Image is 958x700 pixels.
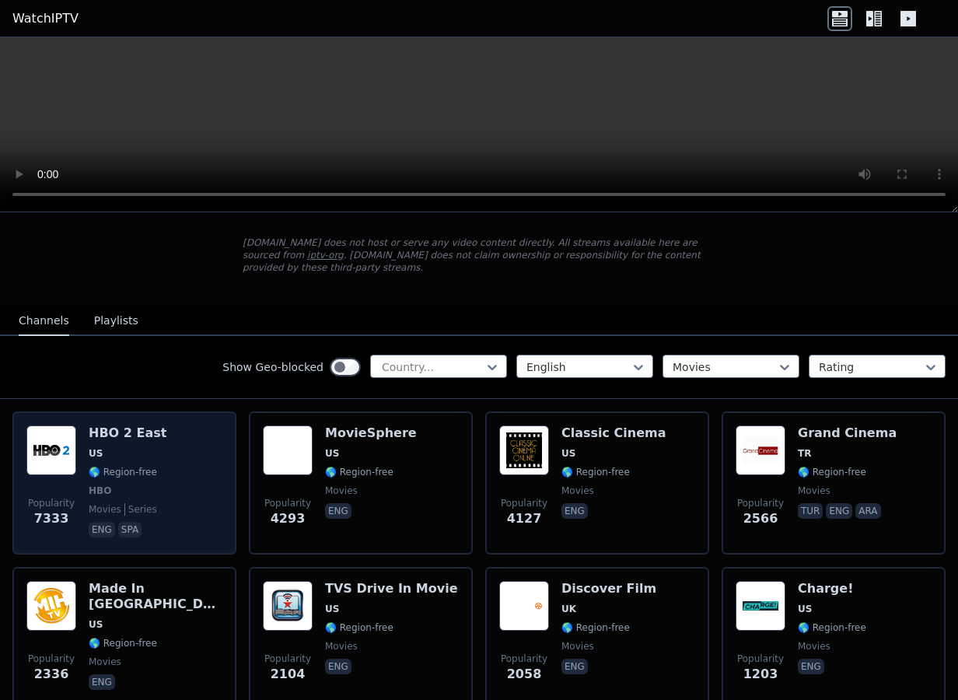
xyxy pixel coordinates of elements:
span: Popularity [28,497,75,509]
span: 1203 [743,665,778,684]
span: 2336 [34,665,69,684]
p: [DOMAIN_NAME] does not host or serve any video content directly. All streams available here are s... [243,236,715,274]
p: ara [855,503,880,519]
span: US [89,447,103,460]
span: Popularity [28,653,75,665]
img: TVS Drive In Movie [263,581,313,631]
span: Popularity [501,497,547,509]
img: HBO 2 East [26,425,76,475]
span: 🌎 Region-free [561,621,630,634]
span: 2058 [507,665,542,684]
span: UK [561,603,576,615]
span: movies [89,503,121,516]
span: 🌎 Region-free [798,621,866,634]
h6: MovieSphere [325,425,417,441]
h6: Made In [GEOGRAPHIC_DATA] [89,581,222,612]
span: Popularity [264,497,311,509]
span: US [325,603,339,615]
span: 🌎 Region-free [561,466,630,478]
span: movies [561,485,594,497]
span: 🌎 Region-free [89,637,157,649]
span: US [89,618,103,631]
span: 2104 [271,665,306,684]
p: eng [325,659,351,674]
span: TR [798,447,811,460]
p: eng [89,522,115,537]
img: MovieSphere [263,425,313,475]
h6: Charge! [798,581,866,597]
p: eng [325,503,351,519]
p: eng [89,674,115,690]
h6: Grand Cinema [798,425,897,441]
label: Show Geo-blocked [222,359,323,375]
span: movies [798,485,830,497]
span: Popularity [737,653,784,665]
span: Popularity [501,653,547,665]
span: US [798,603,812,615]
button: Playlists [94,306,138,336]
h6: Classic Cinema [561,425,666,441]
img: Charge! [736,581,785,631]
a: WatchIPTV [12,9,79,28]
button: Channels [19,306,69,336]
h6: Discover Film [561,581,656,597]
img: Made In Hollywood [26,581,76,631]
span: HBO [89,485,111,497]
span: movies [798,640,830,653]
span: movies [89,656,121,668]
span: 🌎 Region-free [325,466,393,478]
img: Classic Cinema [499,425,549,475]
span: US [561,447,575,460]
img: Grand Cinema [736,425,785,475]
span: 🌎 Region-free [89,466,157,478]
span: 2566 [743,509,778,528]
span: 4127 [507,509,542,528]
span: movies [325,640,358,653]
span: series [124,503,157,516]
h6: TVS Drive In Movie [325,581,458,597]
span: 🌎 Region-free [325,621,393,634]
span: 7333 [34,509,69,528]
p: eng [826,503,852,519]
img: Discover Film [499,581,549,631]
span: Popularity [737,497,784,509]
span: 4293 [271,509,306,528]
p: tur [798,503,823,519]
span: 🌎 Region-free [798,466,866,478]
p: eng [561,659,588,674]
span: movies [325,485,358,497]
p: eng [798,659,824,674]
p: eng [561,503,588,519]
span: movies [561,640,594,653]
a: iptv-org [307,250,344,261]
span: US [325,447,339,460]
span: Popularity [264,653,311,665]
h6: HBO 2 East [89,425,166,441]
p: spa [118,522,142,537]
